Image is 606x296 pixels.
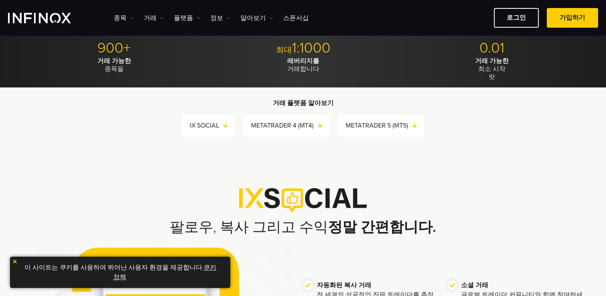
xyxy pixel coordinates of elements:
a: INFINOX Logo [8,13,90,23]
img: yellow close icon [12,259,18,264]
p: 거래합니다 [211,57,395,73]
a: 로그인 [494,8,539,28]
a: 정보 [210,13,230,23]
strong: 거래 가능한 [97,57,131,65]
strong: 거래 플랫폼 알아보기 [273,99,334,107]
a: 종목 [114,13,134,23]
a: IX SOCIAL [190,120,235,131]
p: 0.01 [401,39,584,57]
a: 플랫폼 [174,13,200,23]
strong: 자동화된 복사 거래 [317,281,371,289]
p: 최소 시작 랏 [401,57,584,81]
p: 1:1000 [211,39,395,57]
a: 거래 [144,13,164,23]
p: 종목들 [23,57,206,73]
strong: 소셜 거래 [461,281,488,289]
strong: 정말 간편합니다. [328,219,436,236]
img: IX Social [239,188,367,212]
strong: 거래 가능한 [475,57,509,65]
a: 가입하기 [547,8,598,28]
p: 이 사이트는 쿠키를 사용하여 뛰어난 사용자 환경을 제공합니다. . [14,261,226,284]
a: 스폰서십 [283,13,309,23]
p: 900+ [23,39,206,57]
a: METATRADER 5 (MT5) [346,120,424,131]
h2: 팔로우, 복사 그리고 수익 [23,219,584,236]
span: 최대 [276,45,292,55]
a: 알아보기 [240,13,273,23]
strong: 레버리지를 [287,57,319,65]
a: METATRADER 4 (MT4) [251,120,330,131]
